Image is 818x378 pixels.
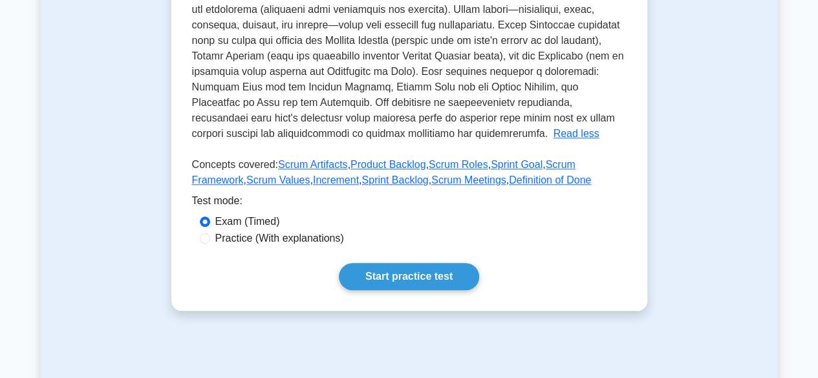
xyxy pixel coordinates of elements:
button: Read less [553,126,599,142]
a: Product Backlog [350,159,426,170]
p: Concepts covered: , , , , , , , , , [192,157,627,193]
div: Test mode: [192,193,627,214]
label: Practice (With explanations) [215,231,344,246]
a: Sprint Goal [491,159,543,170]
a: Start practice test [339,263,479,290]
a: Sprint Backlog [361,174,428,185]
a: Scrum Values [246,174,310,185]
a: Increment [313,174,359,185]
label: Exam (Timed) [215,214,280,229]
a: Definition of Done [509,174,591,185]
a: Scrum Roles [429,159,488,170]
a: Scrum Meetings [431,174,506,185]
a: Scrum Artifacts [278,159,348,170]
